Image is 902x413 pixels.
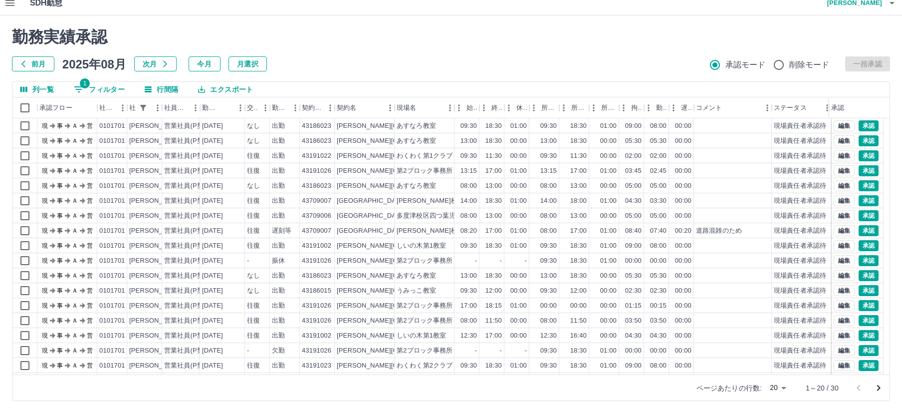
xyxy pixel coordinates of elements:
[302,121,331,131] div: 43186023
[460,151,477,161] div: 09:30
[72,167,78,174] text: Ａ
[164,136,213,146] div: 営業社員(P契約)
[443,100,457,115] button: メニュー
[766,381,790,395] div: 20
[859,180,879,191] button: 承認
[859,285,879,296] button: 承認
[485,226,502,236] div: 17:00
[570,181,587,191] div: 13:00
[675,196,691,206] div: 00:00
[859,120,879,131] button: 承認
[600,211,617,221] div: 00:00
[337,226,406,236] div: [GEOGRAPHIC_DATA]
[136,101,150,115] button: フィルター表示
[337,121,460,131] div: [PERSON_NAME][GEOGRAPHIC_DATA]
[42,167,48,174] text: 現
[247,136,260,146] div: なし
[774,226,826,236] div: 現場責任者承認待
[99,211,125,221] div: 0101701
[834,255,855,266] button: 編集
[99,181,125,191] div: 0101701
[99,121,125,131] div: 0101701
[272,151,285,161] div: 出勤
[164,181,213,191] div: 営業社員(P契約)
[42,182,48,189] text: 現
[675,166,691,176] div: 00:00
[540,196,557,206] div: 14:00
[302,196,331,206] div: 43709007
[510,196,527,206] div: 01:00
[650,181,667,191] div: 05:00
[510,136,527,146] div: 00:00
[247,196,260,206] div: 往復
[200,97,245,118] div: 勤務日
[460,181,477,191] div: 08:00
[650,136,667,146] div: 05:30
[834,345,855,356] button: 編集
[302,241,331,251] div: 43191002
[397,166,453,176] div: 第2ブロック事務所
[510,181,527,191] div: 00:00
[302,166,331,176] div: 43191026
[774,121,826,131] div: 現場責任者承認待
[485,151,502,161] div: 11:30
[337,181,460,191] div: [PERSON_NAME][GEOGRAPHIC_DATA]
[859,195,879,206] button: 承認
[834,330,855,341] button: 編集
[570,211,587,221] div: 13:00
[460,121,477,131] div: 09:30
[164,211,213,221] div: 営業社員(P契約)
[510,151,527,161] div: 00:00
[859,255,879,266] button: 承認
[541,97,557,118] div: 所定開始
[485,166,502,176] div: 17:00
[134,56,177,71] button: 次月
[99,136,125,146] div: 0101701
[516,97,527,118] div: 休憩
[72,227,78,234] text: Ａ
[540,166,557,176] div: 13:15
[625,226,642,236] div: 08:40
[137,82,186,97] button: 行間隔
[656,97,667,118] div: 勤務
[383,100,398,115] button: メニュー
[87,182,93,189] text: 営
[631,97,642,118] div: 拘束
[859,270,879,281] button: 承認
[219,101,233,115] button: ソート
[834,300,855,311] button: 編集
[831,97,844,118] div: 承認
[272,121,285,131] div: 出勤
[829,97,881,118] div: 承認
[247,226,260,236] div: 往復
[460,136,477,146] div: 13:00
[571,97,587,118] div: 所定終業
[72,212,78,219] text: Ａ
[570,226,587,236] div: 17:00
[675,211,691,221] div: 00:00
[272,211,285,221] div: 出勤
[625,181,642,191] div: 05:00
[99,226,125,236] div: 0101701
[600,121,617,131] div: 01:00
[397,196,521,206] div: [PERSON_NAME]校区四つ葉児童クラブA
[644,97,669,118] div: 勤務
[247,151,260,161] div: 往復
[774,181,826,191] div: 現場責任者承認待
[247,181,260,191] div: なし
[129,196,184,206] div: [PERSON_NAME]
[859,330,879,341] button: 承認
[696,226,742,236] div: 道路混雑のため
[129,136,184,146] div: [PERSON_NAME]
[600,196,617,206] div: 01:00
[540,181,557,191] div: 08:00
[323,100,338,115] button: メニュー
[302,151,331,161] div: 43191022
[72,152,78,159] text: Ａ
[466,97,477,118] div: 始業
[540,226,557,236] div: 08:00
[540,211,557,221] div: 08:00
[164,121,213,131] div: 営業社員(P契約)
[337,211,406,221] div: [GEOGRAPHIC_DATA]
[859,240,879,251] button: 承認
